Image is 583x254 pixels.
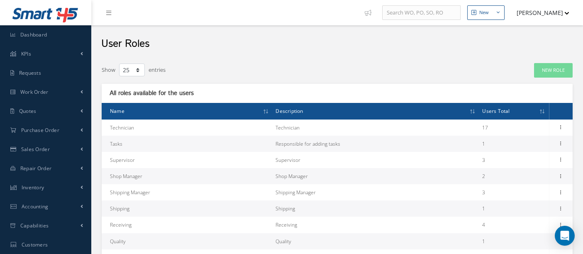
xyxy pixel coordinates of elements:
[22,203,49,210] span: Accounting
[534,63,573,78] a: New Role
[102,136,272,152] td: Tasks
[107,89,222,98] div: All roles available for the users
[110,107,124,115] span: Name
[102,63,115,74] label: Show
[272,136,479,152] td: Responsible for adding tasks
[272,217,479,233] td: Receiving
[22,184,44,191] span: Inventory
[21,127,59,134] span: Purchase Order
[20,31,47,38] span: Dashboard
[509,5,569,21] button: [PERSON_NAME]
[149,63,166,74] label: entries
[102,184,272,200] td: Shipping Manager
[20,165,52,172] span: Repair Order
[22,241,48,248] span: Customers
[21,50,31,57] span: KPIs
[467,5,505,20] button: New
[479,184,549,200] td: 3
[272,184,479,200] td: Shipping Manager
[382,5,461,20] input: Search WO, PO, SO, RO
[479,200,549,217] td: 1
[21,146,50,153] span: Sales Order
[479,217,549,233] td: 4
[102,217,272,233] td: Receiving
[482,107,510,115] span: Users Total
[102,152,272,168] td: Supervisor
[20,222,49,229] span: Capabilities
[479,233,549,249] td: 1
[272,152,479,168] td: Supervisor
[479,120,549,136] td: 17
[102,120,272,136] td: Technician
[20,88,49,95] span: Work Order
[102,168,272,184] td: Shop Manager
[555,226,575,246] div: Open Intercom Messenger
[479,168,549,184] td: 2
[479,136,549,152] td: 1
[101,38,149,50] h2: User Roles
[272,233,479,249] td: Quality
[276,107,303,115] span: Description
[102,200,272,217] td: Shipping
[479,152,549,168] td: 3
[19,107,37,115] span: Quotes
[272,168,479,184] td: Shop Manager
[19,69,41,76] span: Requests
[479,9,489,16] div: New
[272,120,479,136] td: Technician
[102,233,272,249] td: Quality
[272,200,479,217] td: Shipping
